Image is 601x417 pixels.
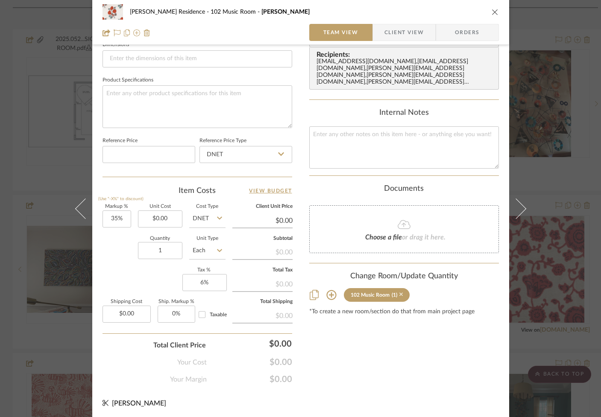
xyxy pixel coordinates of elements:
span: Orders [446,24,489,41]
img: Remove from project [144,29,150,36]
label: Markup % [103,204,131,209]
img: 6b8a9885-66dc-4c35-970d-3307e76744f5_48x40.jpg [103,3,123,20]
div: 102 Music Room [351,292,390,298]
span: Client View [384,24,424,41]
div: *To create a new room/section do that from main project page [309,309,499,315]
label: Total Tax [232,268,293,272]
label: Tax % [182,268,226,272]
div: Internal Notes [309,108,499,118]
label: Subtotal [232,236,293,241]
a: View Budget [249,186,292,196]
label: Dimensions [103,43,129,47]
span: 102 Music Room [211,9,261,15]
label: Unit Cost [138,204,182,209]
button: close [491,8,499,16]
div: $0.00 [232,307,293,323]
div: (1) [392,292,397,298]
label: Client Unit Price [232,204,293,209]
span: $0.00 [207,374,292,385]
span: Total Client Price [153,340,206,350]
div: Documents [309,184,499,194]
label: Total Shipping [232,300,293,304]
label: Reference Price [103,139,138,143]
label: Reference Price Type [199,139,246,143]
label: Ship. Markup % [158,300,195,304]
input: Enter the dimensions of this item [103,50,292,67]
label: Product Specifications [103,78,153,82]
div: [EMAIL_ADDRESS][DOMAIN_NAME] , [EMAIL_ADDRESS][DOMAIN_NAME] , [PERSON_NAME][EMAIL_ADDRESS][DOMAIN... [317,58,495,86]
span: Your Cost [177,357,207,367]
span: Team View [323,24,358,41]
span: or drag it here. [402,234,446,241]
span: Choose a file [365,234,402,241]
span: Recipients: [317,51,495,58]
span: Taxable [210,312,227,317]
label: Cost Type [189,204,226,209]
label: Shipping Cost [103,300,151,304]
div: $0.00 [232,276,293,291]
div: Item Costs [103,186,292,196]
span: [PERSON_NAME] [112,400,166,407]
div: $0.00 [210,335,296,352]
span: $0.00 [207,357,292,367]
label: Unit Type [189,236,226,241]
span: [PERSON_NAME] Residence [130,9,211,15]
span: Your Margin [170,374,207,385]
span: [PERSON_NAME] [261,9,310,15]
div: Change Room/Update Quantity [309,272,499,281]
label: Quantity [138,236,182,241]
div: $0.00 [232,244,293,259]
